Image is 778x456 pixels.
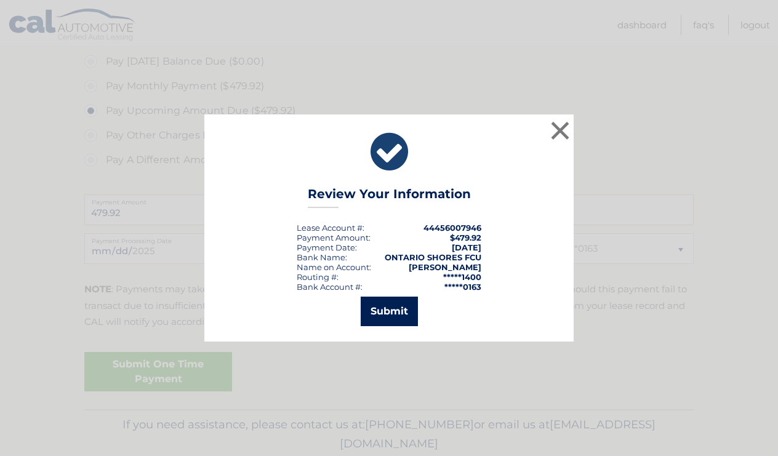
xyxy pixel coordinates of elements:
h3: Review Your Information [308,186,471,208]
button: Submit [361,297,418,326]
button: × [548,118,572,143]
div: : [297,242,357,252]
div: Bank Name: [297,252,347,262]
span: Payment Date [297,242,355,252]
strong: [PERSON_NAME] [409,262,481,272]
strong: 44456007946 [423,223,481,233]
div: Name on Account: [297,262,371,272]
span: $479.92 [450,233,481,242]
div: Lease Account #: [297,223,364,233]
div: Payment Amount: [297,233,371,242]
div: Bank Account #: [297,282,363,292]
span: [DATE] [452,242,481,252]
strong: ONTARIO SHORES FCU [385,252,481,262]
div: Routing #: [297,272,339,282]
